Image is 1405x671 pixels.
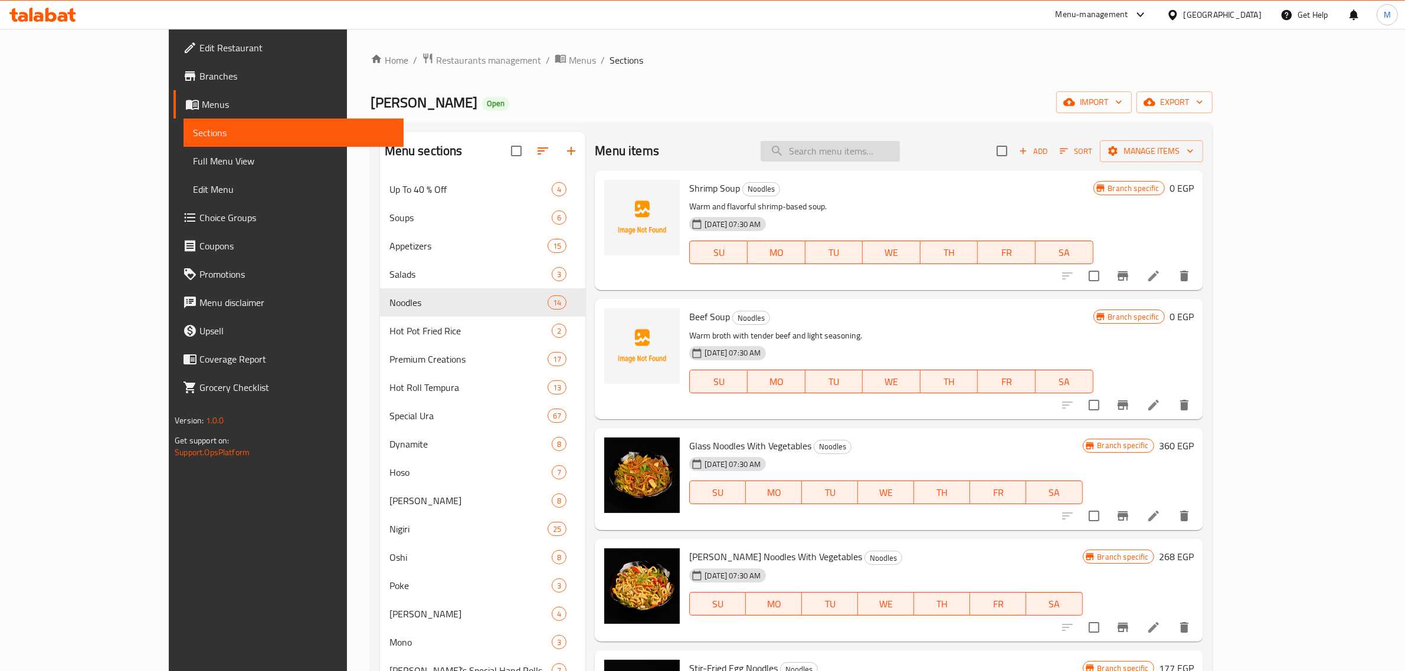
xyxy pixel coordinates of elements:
[752,244,801,261] span: MO
[380,600,586,628] div: [PERSON_NAME]4
[1036,370,1093,393] button: SA
[919,596,965,613] span: TH
[389,239,548,253] div: Appetizers
[695,244,742,261] span: SU
[604,548,680,624] img: Yaki Udon Noodles With Vegetables
[389,578,552,593] span: Poke
[529,137,557,165] span: Sort sections
[1040,244,1089,261] span: SA
[1384,8,1391,21] span: M
[552,437,566,451] div: items
[389,494,552,508] div: Ura Maki
[610,53,643,67] span: Sections
[199,324,394,338] span: Upsell
[1056,91,1132,113] button: import
[1014,142,1052,160] button: Add
[380,515,586,543] div: Nigiri25
[389,635,552,649] span: Mono
[173,232,404,260] a: Coupons
[557,137,585,165] button: Add section
[389,210,552,225] div: Soups
[1036,241,1093,264] button: SA
[1109,144,1194,159] span: Manage items
[1146,95,1203,110] span: export
[552,495,566,506] span: 8
[805,370,863,393] button: TU
[1109,502,1137,530] button: Branch-specific-item
[193,126,394,140] span: Sections
[746,592,802,616] button: MO
[199,239,394,253] span: Coupons
[173,62,404,90] a: Branches
[689,548,862,565] span: [PERSON_NAME] Noodles With Vegetables
[1082,615,1106,640] span: Select to update
[555,52,596,68] a: Menus
[700,459,765,470] span: [DATE] 07:30 AM
[1026,592,1082,616] button: SA
[184,119,404,147] a: Sections
[552,635,566,649] div: items
[748,241,805,264] button: MO
[975,484,1021,501] span: FR
[1137,91,1213,113] button: export
[413,53,417,67] li: /
[978,370,1036,393] button: FR
[552,324,566,338] div: items
[919,484,965,501] span: TH
[700,347,765,358] span: [DATE] 07:30 AM
[863,241,921,264] button: WE
[689,241,747,264] button: SU
[552,439,566,450] span: 8
[436,53,541,67] span: Restaurants management
[482,97,509,111] div: Open
[173,90,404,119] a: Menus
[173,345,404,373] a: Coverage Report
[1056,8,1128,22] div: Menu-management
[1170,613,1198,642] button: delete
[695,484,741,501] span: SU
[193,154,394,168] span: Full Menu View
[548,409,566,423] div: items
[380,430,586,458] div: Dynamite8
[389,352,548,366] span: Premium Creations
[199,69,394,83] span: Branches
[389,267,552,281] div: Salads
[1014,142,1052,160] span: Add item
[552,184,566,195] span: 4
[982,373,1031,390] span: FR
[1093,551,1154,563] span: Branch specific
[865,551,902,565] span: Noodles
[814,440,851,453] span: Noodles
[173,288,404,317] a: Menu disclaimer
[389,550,552,564] div: Oshi
[867,373,916,390] span: WE
[199,352,394,366] span: Coverage Report
[1147,398,1161,412] a: Edit menu item
[752,373,801,390] span: MO
[810,373,859,390] span: TU
[552,467,566,478] span: 7
[1103,311,1164,323] span: Branch specific
[389,437,552,451] span: Dynamite
[1066,95,1122,110] span: import
[380,486,586,515] div: [PERSON_NAME]8
[689,328,1093,343] p: Warm broth with tender beef and light seasoning.
[743,182,780,196] span: Noodles
[548,297,566,308] span: 14
[914,592,970,616] button: TH
[175,445,250,460] a: Support.OpsPlatform
[552,212,566,223] span: 6
[548,410,566,422] span: 67
[548,382,566,393] span: 13
[807,596,853,613] span: TU
[1109,391,1137,419] button: Branch-specific-item
[1093,440,1154,451] span: Branch specific
[385,142,463,160] h2: Menu sections
[389,295,548,310] span: Noodles
[552,550,566,564] div: items
[595,142,659,160] h2: Menu items
[548,380,566,394] div: items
